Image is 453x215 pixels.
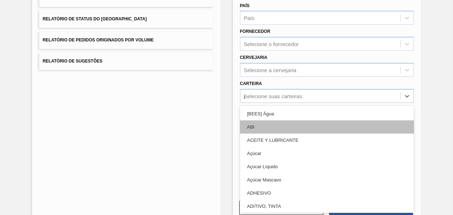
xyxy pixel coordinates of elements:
button: Relatório de Sugestões [39,52,213,70]
div: ADITIVO, TINTA [240,200,414,213]
span: Relatório de Sugestões [43,59,103,64]
button: Limpar [239,201,323,215]
div: ABI [240,120,414,134]
div: Selecione suas carteiras [244,93,302,99]
span: Relatório de Status do [GEOGRAPHIC_DATA] [43,16,147,21]
div: Açúcar [240,147,414,160]
div: Açúcar Mascavo [240,173,414,186]
label: Fornecedor [240,29,270,34]
label: Carteira [240,81,262,86]
div: País [244,15,255,21]
button: Relatório de Pedidos Originados por Volume [39,31,213,49]
div: Selecione o fornecedor [244,41,299,47]
div: Selecione a cervejaria [244,67,297,73]
div: ADHESIVO [240,186,414,200]
div: ACEITE Y LUBRICANTE [240,134,414,147]
button: Relatório de Status do [GEOGRAPHIC_DATA] [39,10,213,28]
label: Cervejaria [240,55,267,60]
span: Relatório de Pedidos Originados por Volume [43,37,154,42]
div: [BEES] Água [240,107,414,120]
label: País [240,3,250,8]
div: Açúcar Líquido [240,160,414,173]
